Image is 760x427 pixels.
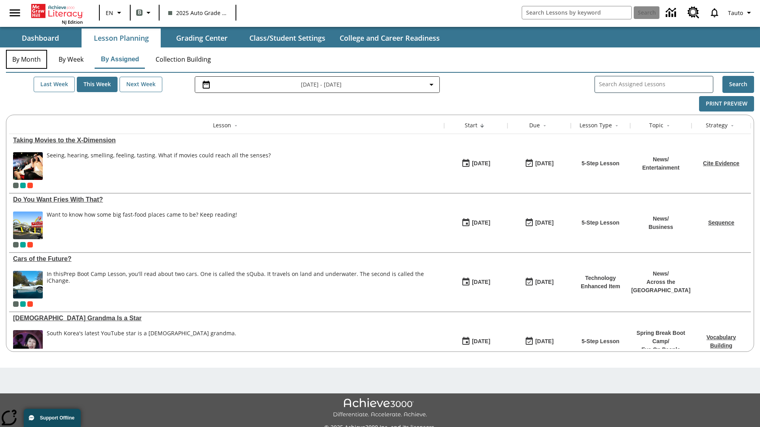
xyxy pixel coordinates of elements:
span: South Korea's latest YouTube star is a 70-year-old grandma. [47,330,236,358]
button: Next Week [120,77,162,92]
div: Taking Movies to the X-Dimension [13,137,440,144]
button: Dashboard [1,28,80,47]
button: Language: EN, Select a language [102,6,127,20]
button: Support Offline [24,409,81,427]
p: 5-Step Lesson [581,159,619,168]
button: Select the date range menu item [198,80,436,89]
div: Current Class [13,183,19,188]
p: News / [648,215,673,223]
img: 70 year-old Korean woman applying makeup for a YouTube video [13,330,43,358]
button: 03/14/26: Last day the lesson can be accessed [522,334,556,349]
div: Current Class [13,242,19,248]
span: In this Prep Boot Camp Lesson, you'll read about two cars. One is called the sQuba. It travels on... [47,271,440,299]
div: Lesson Type [579,121,612,129]
div: [DATE] [535,159,553,168]
button: Search [722,76,754,93]
button: 07/14/25: First time the lesson was available [459,215,493,231]
span: Test 1 [27,242,33,248]
div: Current Class [13,301,19,307]
div: Strategy [706,121,728,129]
button: By Week [51,50,91,69]
button: 03/14/25: First time the lesson was available [459,334,493,349]
p: News / [642,155,679,164]
button: Class/Student Settings [243,28,332,47]
button: Lesson Planning [82,28,161,47]
span: Support Offline [40,415,74,421]
div: South Korean Grandma Is a Star [13,315,440,322]
span: EN [106,9,113,17]
a: South Korean Grandma Is a Star, Lessons [13,315,440,322]
p: Eye On People [634,346,688,354]
button: Boost Class color is gray green. Change class color [133,6,156,20]
div: Due [529,121,540,129]
button: 07/20/26: Last day the lesson can be accessed [522,215,556,231]
p: Business [648,223,673,231]
button: Sort [540,121,549,130]
img: Achieve3000 Differentiate Accelerate Achieve [333,398,427,418]
div: Seeing, hearing, smelling, feeling, tasting. What if movies could reach all the senses? [47,152,271,180]
button: Sort [612,121,621,130]
input: Search Assigned Lessons [599,79,713,90]
button: Profile/Settings [725,6,757,20]
div: [DATE] [472,218,490,228]
div: 2025 Auto Grade 1 A [20,242,26,248]
div: [DATE] [535,336,553,346]
span: [DATE] - [DATE] [301,80,342,89]
div: In this [47,271,440,284]
div: Seeing, hearing, smelling, feeling, tasting. What if movies could reach all the senses? [47,152,271,159]
button: 08/01/26: Last day the lesson can be accessed [522,275,556,290]
span: 2025 Auto Grade 1 B [168,9,227,17]
span: Test 1 [27,301,33,307]
button: By Month [6,50,47,69]
div: Start [465,121,477,129]
div: [DATE] [472,159,490,168]
p: Across the [GEOGRAPHIC_DATA] [631,278,691,295]
button: Last Week [34,77,75,92]
div: Test 1 [27,183,33,188]
div: [DATE] [472,336,490,346]
button: 08/18/25: First time the lesson was available [459,156,493,171]
div: South Korea's latest YouTube star is a [DEMOGRAPHIC_DATA] grandma. [47,330,236,337]
a: Do You Want Fries With That?, Lessons [13,196,440,203]
p: News / [631,270,691,278]
a: Resource Center, Will open in new tab [683,2,704,23]
div: Want to know how some big fast-food places came to be? Keep reading! [47,212,237,239]
a: Data Center [661,2,683,24]
div: [DATE] [535,218,553,228]
button: College and Career Readiness [333,28,446,47]
button: Sort [231,121,241,130]
input: search field [522,6,631,19]
div: Do You Want Fries With That? [13,196,440,203]
p: Entertainment [642,164,679,172]
a: Cite Evidence [703,160,739,166]
svg: Collapse Date Range Filter [427,80,436,89]
button: Print Preview [699,96,754,111]
span: B [138,8,141,17]
p: 5-Step Lesson [581,219,619,227]
div: 2025 Auto Grade 1 A [20,183,26,188]
a: Home [31,3,83,19]
div: 2025 Auto Grade 1 A [20,301,26,307]
a: Vocabulary Building [707,334,736,349]
a: Sequence [708,219,734,226]
button: 07/01/25: First time the lesson was available [459,275,493,290]
a: Cars of the Future? , Lessons [13,255,440,263]
button: By Assigned [95,50,145,69]
div: Lesson [213,121,231,129]
div: [DATE] [472,277,490,287]
div: Want to know how some big fast-food places came to be? Keep reading! [47,212,237,218]
div: Topic [649,121,663,129]
button: 08/24/25: Last day the lesson can be accessed [522,156,556,171]
p: Spring Break Boot Camp / [634,329,688,346]
button: Collection Building [149,50,217,69]
img: Panel in front of the seats sprays water mist to the happy audience at a 4DX-equipped theater. [13,152,43,180]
